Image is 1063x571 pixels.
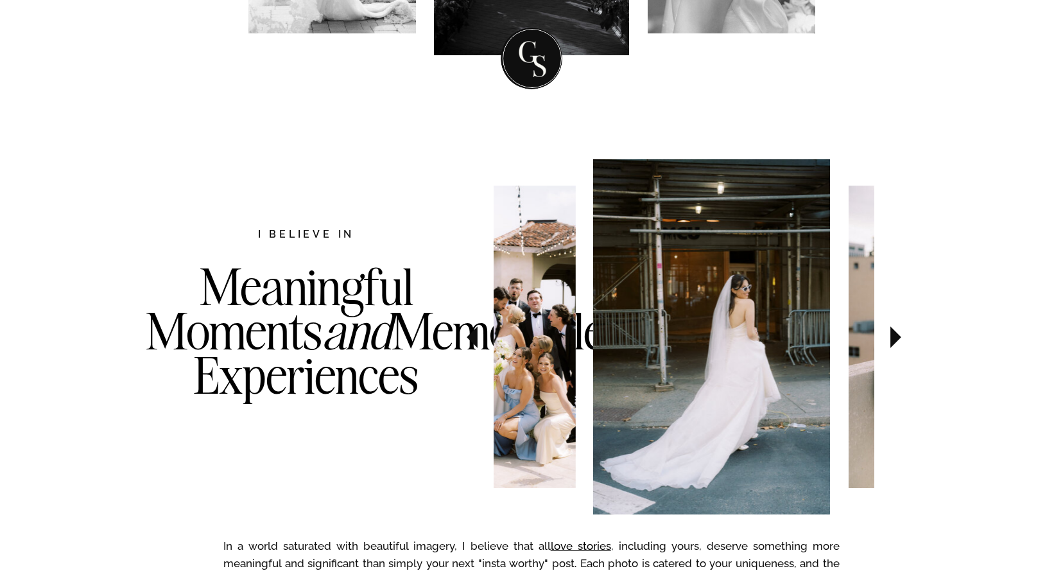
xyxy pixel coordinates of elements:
h2: I believe in [190,227,422,244]
i: and [322,299,392,362]
a: love stories [551,540,611,552]
img: Bride in New York City with her dress train trailing behind her [593,159,830,514]
h3: Meaningful Moments Memorable Experiences [146,265,467,450]
img: Wedding party cheering for the bride and groom [374,186,575,488]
